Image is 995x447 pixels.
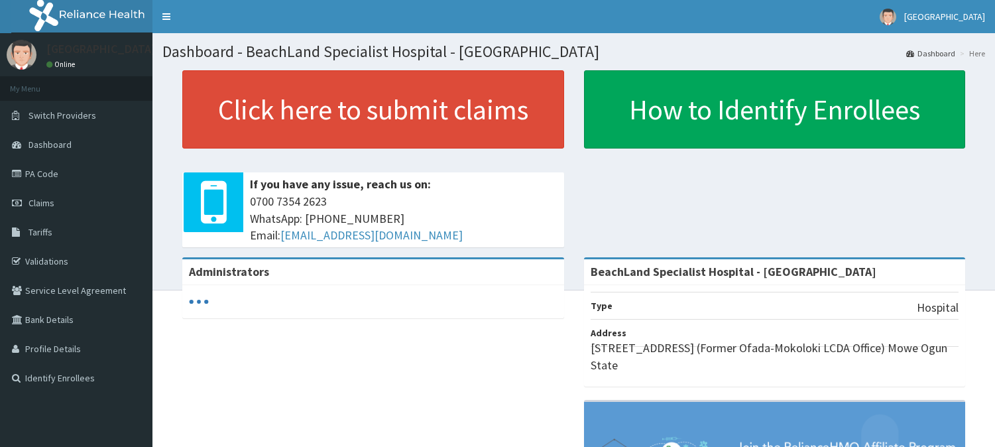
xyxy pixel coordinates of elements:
b: Type [591,300,613,312]
span: Tariffs [29,226,52,238]
strong: BeachLand Specialist Hospital - [GEOGRAPHIC_DATA] [591,264,876,279]
img: User Image [7,40,36,70]
a: [EMAIL_ADDRESS][DOMAIN_NAME] [280,227,463,243]
a: Online [46,60,78,69]
span: Switch Providers [29,109,96,121]
h1: Dashboard - BeachLand Specialist Hospital - [GEOGRAPHIC_DATA] [162,43,985,60]
span: Dashboard [29,139,72,151]
span: [GEOGRAPHIC_DATA] [904,11,985,23]
span: 0700 7354 2623 WhatsApp: [PHONE_NUMBER] Email: [250,193,557,244]
span: Claims [29,197,54,209]
p: Hospital [917,299,959,316]
a: How to Identify Enrollees [584,70,966,149]
p: [STREET_ADDRESS] (Former Ofada-Mokoloki LCDA Office) Mowe Ogun State [591,340,959,373]
a: Dashboard [906,48,955,59]
a: Click here to submit claims [182,70,564,149]
p: [GEOGRAPHIC_DATA] [46,43,156,55]
svg: audio-loading [189,292,209,312]
li: Here [957,48,985,59]
b: If you have any issue, reach us on: [250,176,431,192]
b: Address [591,327,626,339]
b: Administrators [189,264,269,279]
img: User Image [880,9,896,25]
